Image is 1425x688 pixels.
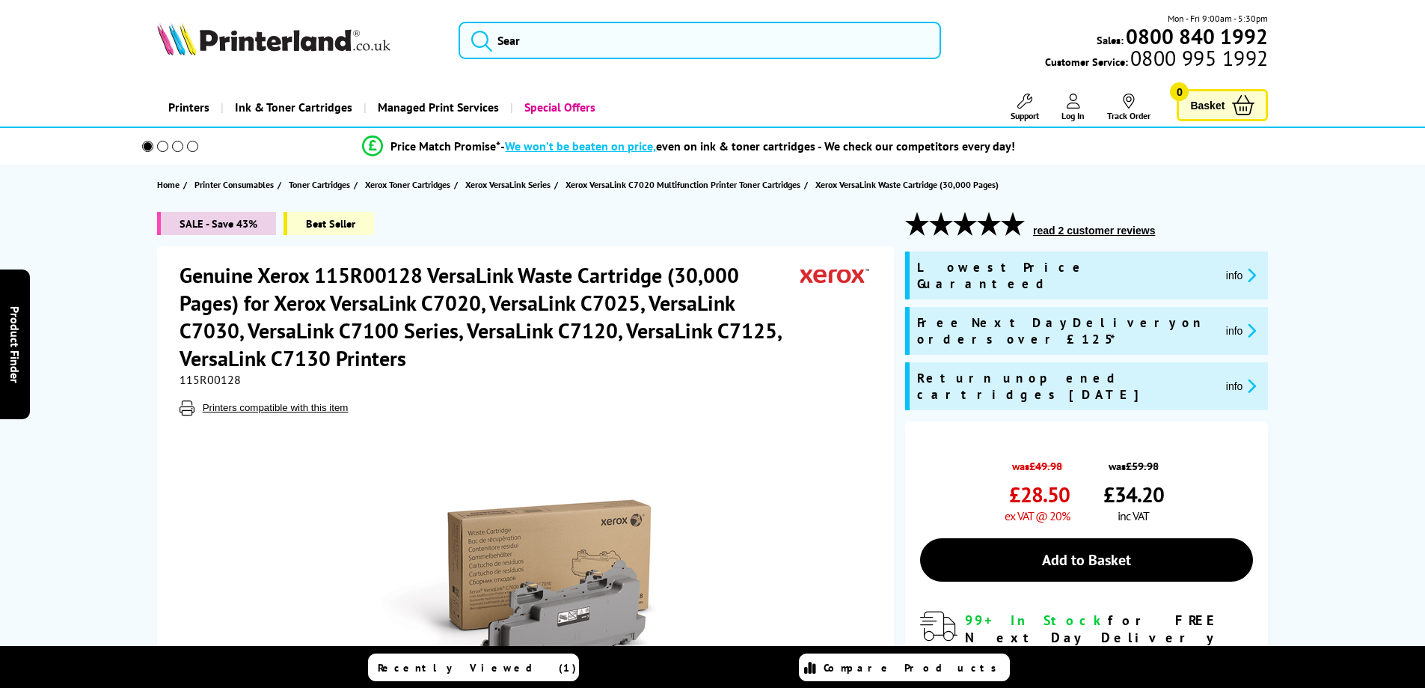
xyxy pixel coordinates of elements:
[1222,322,1261,339] button: promo-description
[465,177,554,192] a: Xerox VersaLink Series
[365,177,454,192] a: Xerox Toner Cartridges
[917,259,1214,292] span: Lowest Price Guaranteed
[1103,451,1164,473] span: was
[920,612,1253,681] div: modal_delivery
[566,177,804,192] a: Xerox VersaLink C7020 Multifunction Printer Toner Cartridges
[7,305,22,383] span: Product Finder
[917,314,1214,347] span: Free Next Day Delivery on orders over £125*
[1128,51,1268,65] span: 0800 995 1992
[1029,224,1159,237] button: read 2 customer reviews
[1118,508,1149,523] span: inc VAT
[180,261,800,372] h1: Genuine Xerox 115R00128 VersaLink Waste Cartridge (30,000 Pages) for Xerox VersaLink C7020, Versa...
[815,177,999,192] span: Xerox VersaLink Waste Cartridge (30,000 Pages)
[1177,89,1268,121] a: Basket 0
[1124,29,1268,43] a: 0800 840 1992
[157,177,183,192] a: Home
[221,88,364,127] a: Ink & Toner Cartridges
[965,612,1253,646] div: for FREE Next Day Delivery
[800,261,869,289] img: Xerox
[1061,110,1085,121] span: Log In
[799,654,1010,681] a: Compare Products
[122,133,1257,159] li: modal_Promise
[920,538,1253,582] a: Add to Basket
[1168,11,1268,25] span: Mon - Fri 9:00am - 5:30pm
[505,138,656,153] span: We won’t be beaten on price,
[157,212,276,235] span: SALE - Save 43%
[194,177,278,192] a: Printer Consumables
[465,177,551,192] span: Xerox VersaLink Series
[235,88,352,127] span: Ink & Toner Cartridges
[194,177,274,192] span: Printer Consumables
[365,177,450,192] span: Xerox Toner Cartridges
[1222,267,1261,284] button: promo-description
[824,661,1005,675] span: Compare Products
[1061,94,1085,121] a: Log In
[157,22,441,58] a: Printerland Logo
[390,138,500,153] span: Price Match Promise*
[157,22,390,55] img: Printerland Logo
[378,661,577,675] span: Recently Viewed (1)
[1011,110,1039,121] span: Support
[1222,377,1261,395] button: promo-description
[364,88,510,127] a: Managed Print Services
[917,370,1214,403] span: Return unopened cartridges [DATE]
[180,372,241,387] span: 115R00128
[1107,94,1150,121] a: Track Order
[1126,22,1268,50] b: 0800 840 1992
[1009,481,1070,508] span: £28.50
[198,401,353,414] button: Printers compatible with this item
[510,88,607,127] a: Special Offers
[1029,459,1062,473] strike: £49.98
[1005,451,1070,473] span: was
[965,612,1108,629] span: 99+ In Stock
[1103,481,1164,508] span: £34.20
[459,22,941,59] input: Sear
[1126,459,1159,473] strike: £59.98
[500,138,1015,153] div: - even on ink & toner cartridges - We check our competitors every day!
[1097,33,1124,47] span: Sales:
[157,177,180,192] span: Home
[815,177,1002,192] a: Xerox VersaLink Waste Cartridge (30,000 Pages)
[289,177,350,192] span: Toner Cartridges
[289,177,354,192] a: Toner Cartridges
[1045,51,1268,69] span: Customer Service:
[1170,82,1189,101] span: 0
[566,177,800,192] span: Xerox VersaLink C7020 Multifunction Printer Toner Cartridges
[284,212,374,235] span: Best Seller
[1005,508,1070,523] span: ex VAT @ 20%
[1190,95,1225,115] span: Basket
[368,654,579,681] a: Recently Viewed (1)
[1011,94,1039,121] a: Support
[157,88,221,127] a: Printers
